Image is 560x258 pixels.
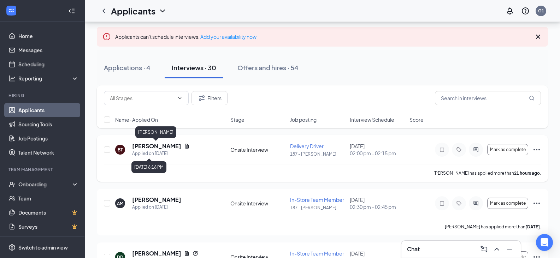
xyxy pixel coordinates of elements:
[445,224,541,230] p: [PERSON_NAME] has applied more than .
[132,250,181,257] h5: [PERSON_NAME]
[480,245,488,253] svg: ComposeMessage
[8,244,16,251] svg: Settings
[18,131,79,145] a: Job Postings
[290,116,317,123] span: Job posting
[111,5,155,17] h1: Applicants
[290,151,346,157] p: 187 - [PERSON_NAME]
[8,92,77,98] div: Hiring
[18,117,79,131] a: Sourcing Tools
[177,95,183,101] svg: ChevronDown
[487,198,528,209] button: Mark as complete
[290,205,346,211] p: 187 - [PERSON_NAME]
[8,181,16,188] svg: UserCheck
[290,250,344,257] span: In-Store Team Member
[536,234,553,251] div: Open Intercom Messenger
[490,201,526,206] span: Mark as complete
[505,245,514,253] svg: Minimize
[102,32,111,41] svg: Error
[534,32,542,41] svg: Cross
[115,116,158,123] span: Name · Applied On
[115,34,257,40] span: Applicants can't schedule interviews.
[18,145,79,160] a: Talent Network
[158,7,167,15] svg: ChevronDown
[290,197,344,203] span: In-Store Team Member
[538,8,544,14] div: G1
[18,43,79,57] a: Messages
[350,150,405,157] span: 02:00 pm - 02:15 pm
[8,7,15,14] svg: WorkstreamLogo
[200,34,257,40] a: Add your availability now
[506,7,514,15] svg: Notifications
[491,244,502,255] button: ChevronUp
[230,200,286,207] div: Onsite Interview
[504,244,515,255] button: Minimize
[198,94,206,102] svg: Filter
[514,170,540,176] b: 21 hours ago
[118,147,123,153] div: BT
[478,244,490,255] button: ComposeMessage
[131,161,166,173] div: [DATE] 6:16 PM
[18,220,79,234] a: SurveysCrown
[18,75,79,82] div: Reporting
[132,150,190,157] div: Applied on [DATE]
[18,181,73,188] div: Onboarding
[230,146,286,153] div: Onsite Interview
[18,29,79,43] a: Home
[117,200,123,206] div: AM
[493,245,501,253] svg: ChevronUp
[409,116,424,123] span: Score
[487,144,528,155] button: Mark as complete
[438,200,446,206] svg: Note
[18,57,79,71] a: Scheduling
[525,224,540,229] b: [DATE]
[100,7,108,15] svg: ChevronLeft
[290,143,324,149] span: Delivery Driver
[350,203,405,210] span: 02:30 pm - 02:45 pm
[184,251,190,256] svg: Document
[455,200,463,206] svg: Tag
[18,191,79,205] a: Team
[532,199,541,208] svg: Ellipses
[230,116,244,123] span: Stage
[132,142,181,150] h5: [PERSON_NAME]
[490,147,526,152] span: Mark as complete
[438,147,446,152] svg: Note
[434,170,541,176] p: [PERSON_NAME] has applied more than .
[110,94,174,102] input: All Stages
[472,200,480,206] svg: ActiveChat
[529,95,535,101] svg: MagnifyingGlass
[407,245,420,253] h3: Chat
[193,251,198,256] svg: Reapply
[18,244,68,251] div: Switch to admin view
[435,91,541,105] input: Search in interviews
[532,145,541,154] svg: Ellipses
[521,7,530,15] svg: QuestionInfo
[104,63,151,72] div: Applications · 4
[350,143,405,157] div: [DATE]
[135,126,176,138] div: [PERSON_NAME]
[8,167,77,173] div: Team Management
[8,75,16,82] svg: Analysis
[18,205,79,220] a: DocumentsCrown
[191,91,228,105] button: Filter Filters
[18,103,79,117] a: Applicants
[237,63,299,72] div: Offers and hires · 54
[132,196,181,204] h5: [PERSON_NAME]
[472,147,480,152] svg: ActiveChat
[68,7,75,14] svg: Collapse
[350,196,405,210] div: [DATE]
[455,147,463,152] svg: Tag
[132,204,181,211] div: Applied on [DATE]
[350,116,394,123] span: Interview Schedule
[172,63,216,72] div: Interviews · 30
[184,143,190,149] svg: Document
